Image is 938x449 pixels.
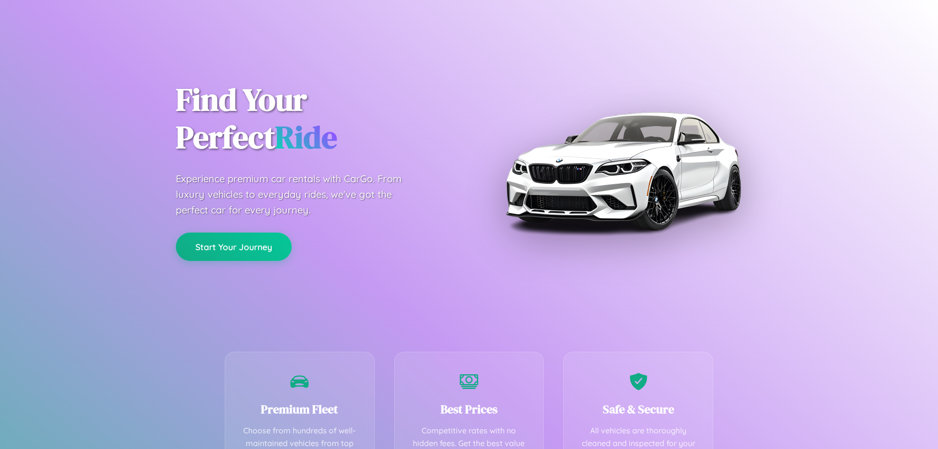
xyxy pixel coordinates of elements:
[240,401,360,417] h3: Premium Fleet
[501,49,745,293] img: Premium BMW car rental vehicle
[275,116,337,158] span: Ride
[176,171,420,218] p: Experience premium car rentals with CarGo. From luxury vehicles to everyday rides, we've got the ...
[409,401,529,417] h3: Best Prices
[176,233,292,261] button: Start Your Journey
[578,401,698,417] h3: Safe & Secure
[176,81,454,156] h1: Find Your Perfect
